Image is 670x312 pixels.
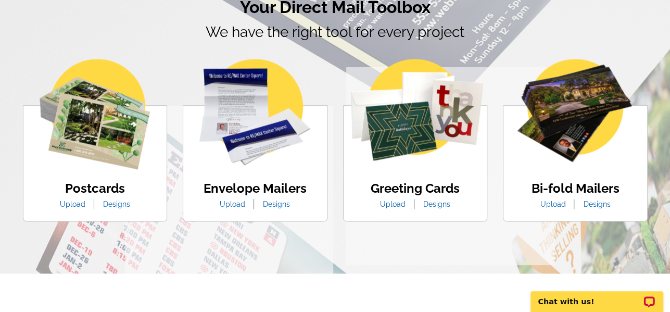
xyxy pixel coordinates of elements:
a: Upload [532,200,573,208]
a: Designs [255,200,298,208]
p: We have the right tool for every project [23,21,648,72]
img: greeting-cards.png [346,59,484,161]
a: Designs [95,200,138,208]
a: Upload [212,200,253,208]
a: Upload [52,200,93,208]
a: Upload [372,200,413,208]
h4: Greeting Cards [371,181,460,196]
a: Designs [415,200,458,208]
h4: Bi-fold Mailers [531,181,619,196]
img: envelope-mailer.png [199,59,310,165]
img: bio-fold-mailer.png [516,59,634,164]
img: postcards.png [40,59,150,169]
iframe: LiveChat chat widget [524,279,670,312]
h4: Postcards [52,181,138,196]
a: Designs [575,200,618,208]
h4: Envelope Mailers [204,181,307,196]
